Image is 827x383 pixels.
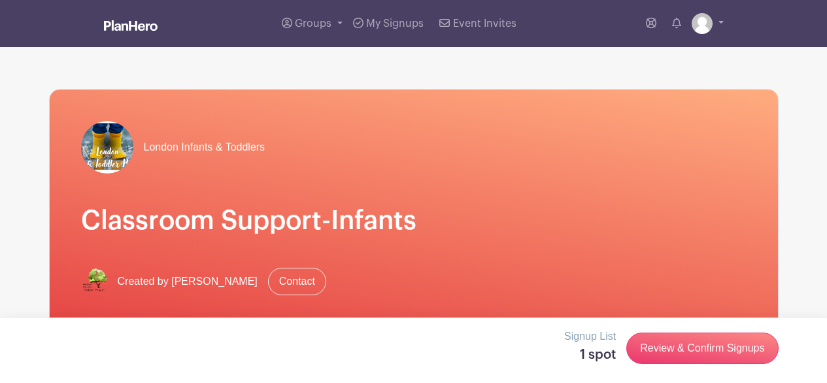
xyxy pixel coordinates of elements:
img: Copy%20of%20Register%20Now%202526%20sandpiper.png [81,121,133,173]
img: IMG_0645.png [81,268,107,295]
p: Signup List [564,329,616,344]
img: logo_white-6c42ec7e38ccf1d336a20a19083b03d10ae64f83f12c07503d8b9e83406b4c7d.svg [104,20,158,31]
a: Review & Confirm Signups [626,333,778,364]
img: default-ce2991bfa6775e67f084385cd625a349d9dcbb7a52a09fb2fda1e96e2d18dcdb.png [692,13,713,34]
span: Groups [295,18,331,29]
h1: Classroom Support-Infants [81,205,747,236]
span: My Signups [366,18,424,29]
span: Created by [PERSON_NAME] [118,274,258,289]
span: London Infants & Toddlers [144,139,265,155]
h5: 1 spot [564,347,616,363]
span: Event Invites [453,18,516,29]
a: Contact [268,268,326,295]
